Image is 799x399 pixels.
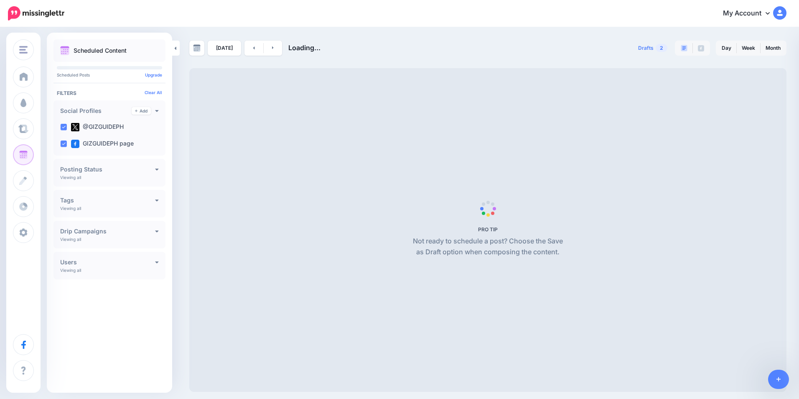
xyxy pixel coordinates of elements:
a: Clear All [145,90,162,95]
img: facebook-square.png [71,140,79,148]
a: Day [717,41,736,55]
p: Viewing all [60,175,81,180]
label: GIZGUIDEPH page [71,140,134,148]
a: Week [737,41,760,55]
h4: Posting Status [60,166,155,172]
img: Missinglettr [8,6,64,20]
h4: Tags [60,197,155,203]
span: Loading... [288,43,321,52]
label: @GIZGUIDEPH [71,123,124,131]
a: Add [132,107,151,115]
p: Viewing all [60,237,81,242]
p: Scheduled Posts [57,73,162,77]
h4: Users [60,259,155,265]
p: Viewing all [60,268,81,273]
a: Drafts2 [633,41,672,56]
img: calendar-grey-darker.png [193,44,201,52]
span: Drafts [638,46,654,51]
a: My Account [715,3,786,24]
h4: Filters [57,90,162,96]
img: paragraph-boxed.png [681,45,687,51]
h4: Drip Campaigns [60,228,155,234]
p: Scheduled Content [74,48,127,54]
p: Viewing all [60,206,81,211]
img: menu.png [19,46,28,54]
span: 2 [656,44,667,52]
h5: PRO TIP [410,226,566,233]
a: Month [761,41,786,55]
img: facebook-grey-square.png [698,45,704,51]
img: twitter-square.png [71,123,79,131]
img: calendar.png [60,46,69,55]
a: [DATE] [208,41,241,56]
p: Not ready to schedule a post? Choose the Save as Draft option when composing the content. [410,236,566,258]
h4: Social Profiles [60,108,132,114]
a: Upgrade [145,72,162,77]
